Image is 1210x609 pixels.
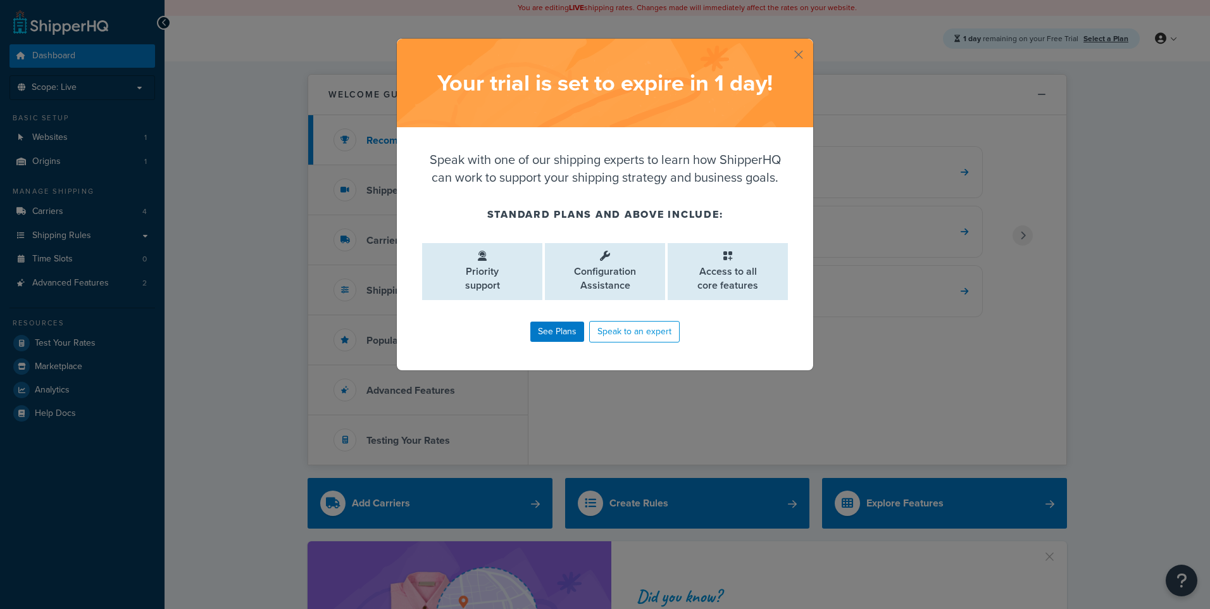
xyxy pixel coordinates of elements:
a: See Plans [530,322,584,342]
p: Speak with one of our shipping experts to learn how ShipperHQ can work to support your shipping s... [422,151,788,186]
h4: Standard plans and above include: [422,207,788,222]
li: Configuration Assistance [545,243,665,300]
li: Priority support [422,243,542,300]
h2: Your trial is set to expire in 1 day ! [409,70,801,96]
li: Access to all core features [668,243,788,300]
a: Speak to an expert [589,321,680,342]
